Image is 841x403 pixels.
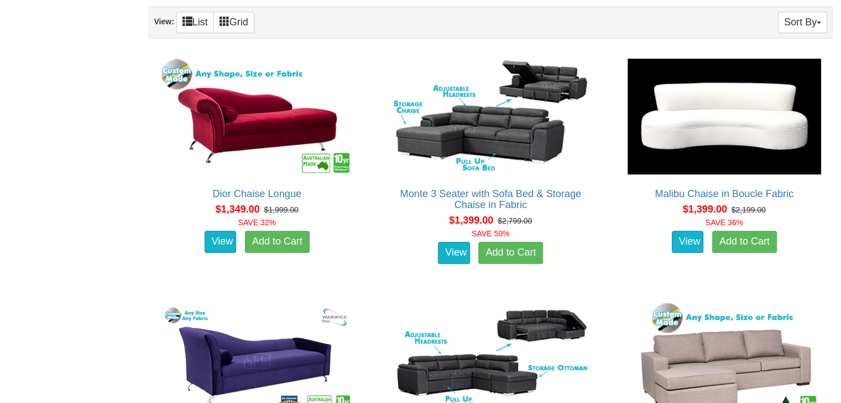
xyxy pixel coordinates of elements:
[158,56,357,177] img: Dior Chaise Longue
[212,188,301,199] a: Dior Chaise Longue
[683,204,727,215] span: $1,399.00
[438,242,470,264] a: View
[472,229,509,238] font: SAVE 50%
[245,231,310,253] a: Add to Cart
[672,231,704,253] a: View
[625,56,824,177] img: Malibu Chaise in Boucle Fabric
[712,231,777,253] a: Add to Cart
[213,12,254,33] a: Grid
[238,218,276,227] font: SAVE 32%
[498,216,532,225] del: $2,799.00
[732,205,766,214] del: $2,199.00
[478,242,543,264] a: Add to Cart
[449,215,493,226] span: $1,399.00
[778,12,827,33] button: Sort By
[391,56,590,177] img: Monte 3 Seater with Sofa Bed & Storage Chaise in Fabric
[655,188,793,199] a: Malibu Chaise in Boucle Fabric
[176,12,214,33] a: List
[400,188,581,210] a: Monte 3 Seater with Sofa Bed & Storage Chaise in Fabric
[264,205,299,214] del: $1,999.00
[205,231,237,253] a: View
[706,218,743,227] font: SAVE 36%
[216,204,260,215] span: $1,349.00
[154,17,174,26] strong: View:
